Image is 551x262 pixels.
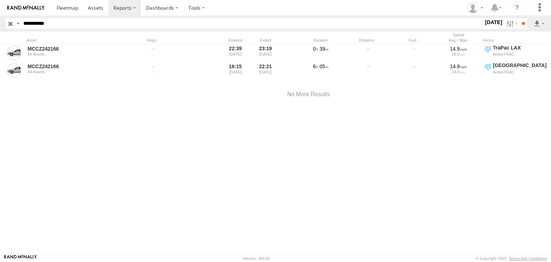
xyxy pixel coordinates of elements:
[4,255,37,262] a: Visit our Website
[28,46,126,52] a: MCCZ242166
[222,38,249,43] div: Entered
[511,2,523,14] i: ?
[533,18,545,29] label: Export results as...
[476,256,547,261] div: © Copyright 2025 -
[313,64,318,69] span: 6
[252,45,279,61] div: 23:19 [DATE]
[438,63,479,70] div: 14.9
[345,38,388,43] div: Distance
[509,256,547,261] a: Terms and Conditions
[28,70,126,74] div: All Assets
[320,64,329,69] span: 05
[438,70,479,74] div: 14.9
[320,46,329,52] span: 39
[252,62,279,79] div: 22:21 [DATE]
[299,38,342,43] div: Duration
[28,52,126,56] div: All Assets
[438,52,479,56] div: 28.6
[504,18,519,29] label: Search Filter Options
[147,38,219,43] div: Rego
[28,63,126,70] a: MCCZ242166
[222,62,249,79] div: 16:15 [DATE]
[27,38,127,43] div: Asset
[15,18,21,29] label: Search Query
[222,45,249,61] div: 22:39 [DATE]
[438,46,479,52] div: 14.9
[391,38,434,43] div: Fuel
[243,256,270,261] div: Version: 309.01
[484,18,504,26] label: [DATE]
[252,38,279,43] div: Exited
[313,46,318,52] span: 0
[7,5,44,10] img: rand-logo.svg
[465,3,486,13] div: Zulema McIntosch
